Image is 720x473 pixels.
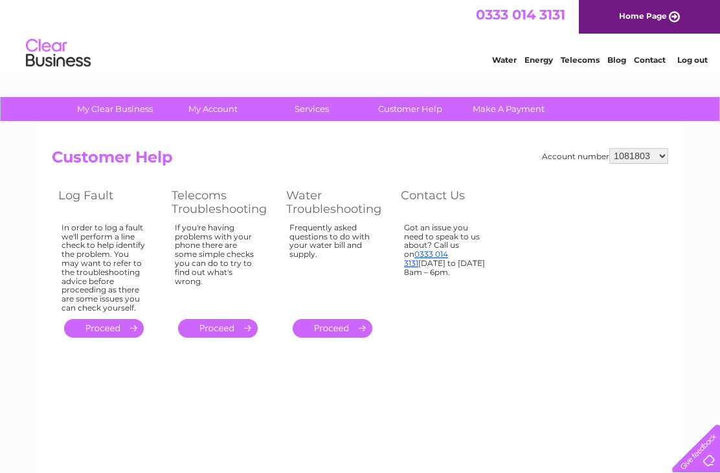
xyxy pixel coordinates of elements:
[357,97,464,121] a: Customer Help
[289,223,375,307] div: Frequently asked questions to do with your water bill and supply.
[175,223,260,307] div: If you're having problems with your phone there are some simple checks you can do to try to find ...
[524,55,553,65] a: Energy
[634,55,666,65] a: Contact
[160,97,267,121] a: My Account
[607,55,626,65] a: Blog
[258,97,365,121] a: Services
[165,185,280,219] th: Telecoms Troubleshooting
[280,185,394,219] th: Water Troubleshooting
[492,55,517,65] a: Water
[62,97,168,121] a: My Clear Business
[404,249,448,268] a: 0333 014 3131
[52,185,165,219] th: Log Fault
[62,223,146,313] div: In order to log a fault we'll perform a line check to help identify the problem. You may want to ...
[64,319,144,338] a: .
[542,148,668,164] div: Account number
[561,55,600,65] a: Telecoms
[52,148,668,173] h2: Customer Help
[394,185,508,219] th: Contact Us
[25,34,91,73] img: logo.png
[455,97,562,121] a: Make A Payment
[404,223,488,307] div: Got an issue you need to speak to us about? Call us on [DATE] to [DATE] 8am – 6pm.
[476,6,565,23] a: 0333 014 3131
[178,319,258,338] a: .
[293,319,372,338] a: .
[55,7,667,63] div: Clear Business is a trading name of Verastar Limited (registered in [GEOGRAPHIC_DATA] No. 3667643...
[677,55,708,65] a: Log out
